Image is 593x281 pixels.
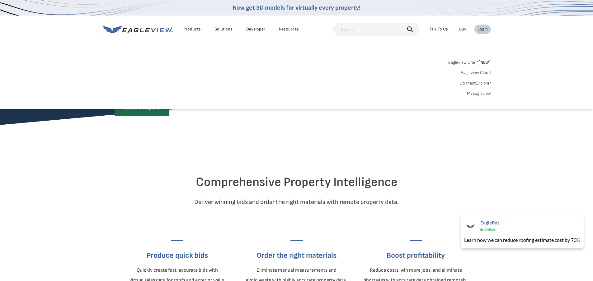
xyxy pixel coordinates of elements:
[364,251,468,260] h3: Boost profitability
[430,26,448,32] div: Talk To Us
[115,175,479,190] h2: Comprehensive Property Intelligence
[478,26,488,32] div: Login
[459,26,466,32] a: Buy
[183,26,201,32] div: Products
[279,26,299,32] div: Resources
[233,4,360,12] a: Now get 3D models for virtually every property!
[214,26,233,32] div: Solutions
[478,60,491,65] span: NEW
[246,26,265,32] a: Developer
[461,70,491,76] a: Eagleview Cloud
[484,227,495,232] span: Online
[467,91,491,96] a: MyEagleview
[480,220,499,226] span: EagleBot
[246,251,347,260] h3: Order the right materials
[129,251,225,260] h3: Produce quick bids
[448,58,491,65] a: Eagleview One™*NEW*
[334,23,419,35] input: Search
[460,81,491,86] a: ConnectExplorer
[464,220,477,233] img: EagleBot
[464,236,581,244] div: Learn how we can reduce roofing estimate cost by 70%
[115,197,479,207] p: Deliver winning bids and order the right materials with remote property data.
